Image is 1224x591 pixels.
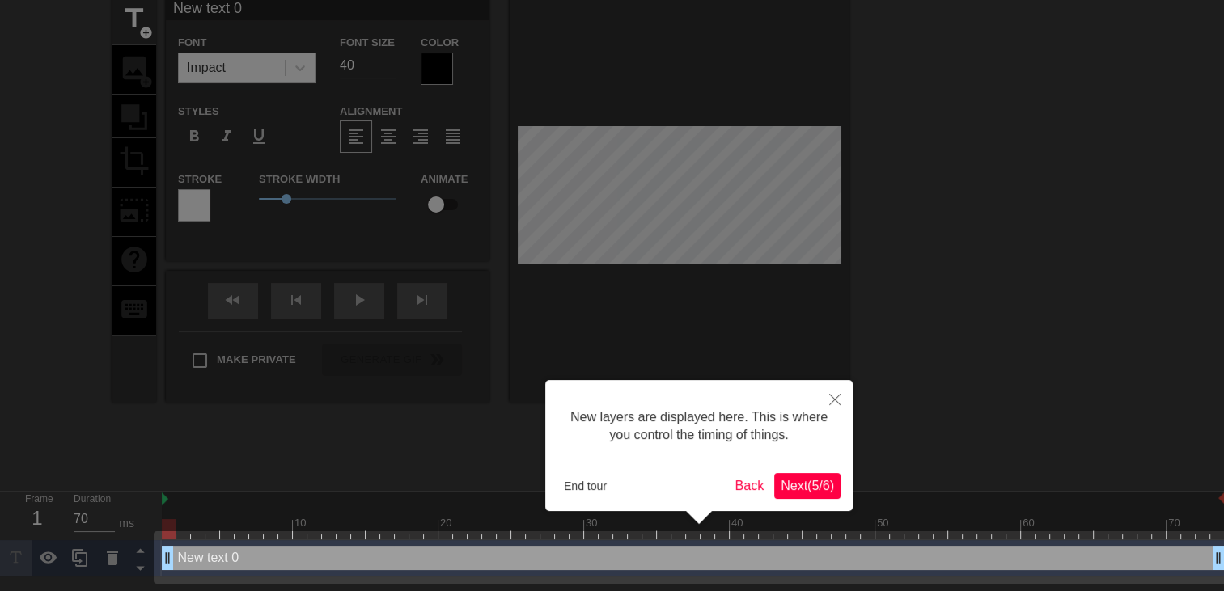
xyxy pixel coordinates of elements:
[557,392,841,461] div: New layers are displayed here. This is where you control the timing of things.
[781,479,834,492] span: Next ( 5 / 6 )
[774,473,841,499] button: Next
[729,473,771,499] button: Back
[817,380,853,417] button: Close
[557,474,613,498] button: End tour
